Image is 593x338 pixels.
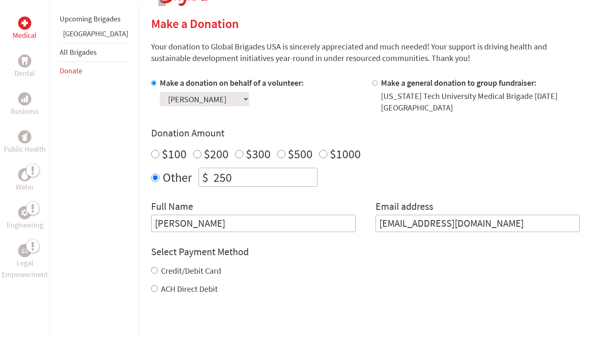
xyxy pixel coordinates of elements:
p: Engineering [7,219,43,231]
a: WaterWater [16,168,34,193]
a: EngineeringEngineering [7,206,43,231]
p: Business [11,106,39,117]
label: ACH Direct Debit [161,284,218,294]
div: Legal Empowerment [18,244,31,257]
a: All Brigades [60,47,97,57]
input: Enter Amount [212,168,317,186]
p: Legal Empowerment [2,257,48,280]
li: All Brigades [60,43,128,62]
h4: Select Payment Method [151,245,580,258]
p: Dental [14,68,35,79]
label: $500 [288,146,313,162]
label: Credit/Debit Card [161,265,221,276]
label: Full Name [151,200,193,215]
a: MedicalMedical [13,16,37,41]
input: Your Email [376,215,580,232]
li: Donate [60,62,128,80]
p: Your donation to Global Brigades USA is sincerely appreciated and much needed! Your support is dr... [151,41,580,64]
label: Make a donation on behalf of a volunteer: [160,77,304,88]
label: $1000 [330,146,361,162]
a: DentalDental [14,54,35,79]
label: $300 [246,146,271,162]
a: Legal EmpowermentLegal Empowerment [2,244,48,280]
div: Water [18,168,31,181]
img: Engineering [21,209,28,216]
div: $ [199,168,212,186]
a: Public HealthPublic Health [4,130,46,155]
div: Public Health [18,130,31,143]
div: Engineering [18,206,31,219]
a: [GEOGRAPHIC_DATA] [63,29,128,38]
input: Enter Full Name [151,215,356,232]
li: Upcoming Brigades [60,10,128,28]
label: Email address [376,200,433,215]
label: $100 [162,146,187,162]
p: Water [16,181,34,193]
img: Public Health [21,133,28,141]
div: Business [18,92,31,106]
div: [US_STATE] Tech University Medical Brigade [DATE] [GEOGRAPHIC_DATA] [381,90,580,113]
img: Medical [21,20,28,26]
img: Water [21,170,28,179]
li: Ghana [60,28,128,43]
label: Make a general donation to group fundraiser: [381,77,537,88]
h2: Make a Donation [151,16,580,31]
label: Other [163,168,192,187]
img: Dental [21,57,28,65]
img: Business [21,96,28,102]
a: Donate [60,66,82,75]
a: Upcoming Brigades [60,14,121,23]
h4: Donation Amount [151,127,580,140]
div: Dental [18,54,31,68]
a: BusinessBusiness [11,92,39,117]
img: Legal Empowerment [21,248,28,253]
p: Medical [13,30,37,41]
p: Public Health [4,143,46,155]
div: Medical [18,16,31,30]
label: $200 [204,146,229,162]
